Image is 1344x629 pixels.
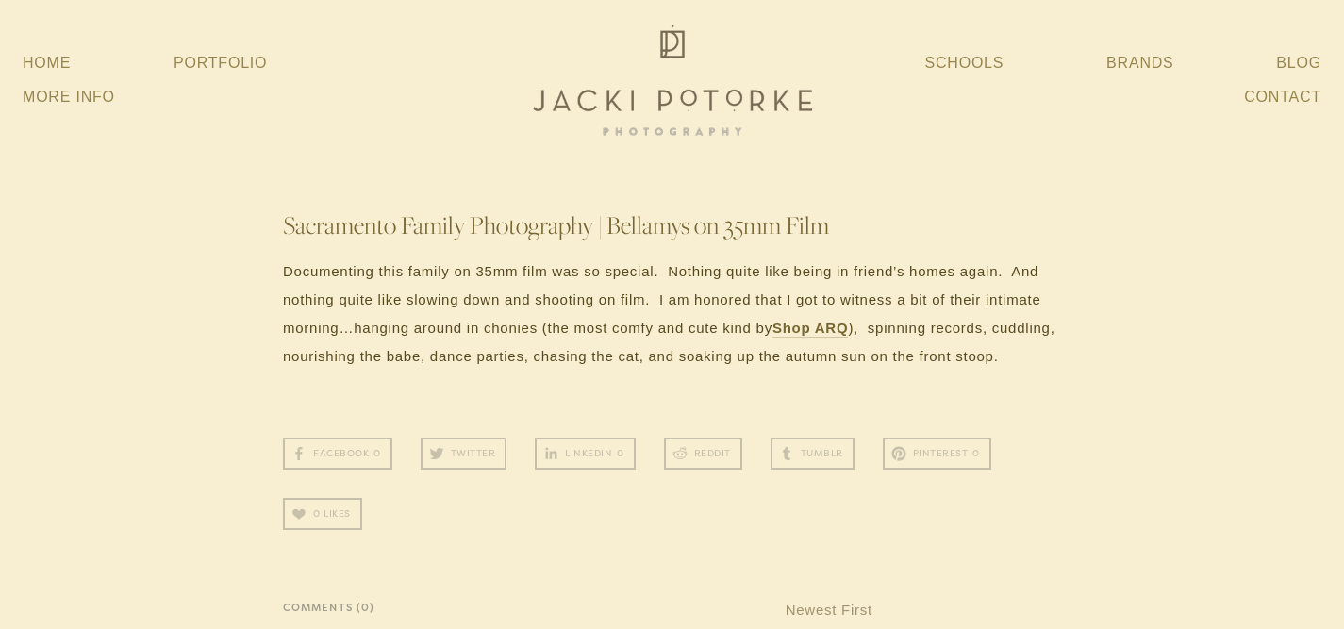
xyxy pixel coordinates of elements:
[1106,46,1173,80] a: Brands
[972,439,980,468] span: 0
[174,55,267,71] a: Portfolio
[451,439,496,468] span: Twitter
[313,439,369,468] span: Facebook
[1244,80,1321,114] a: Contact
[283,257,1061,371] p: Documenting this family on 35mm film was so special. Nothing quite like being in friend’s homes a...
[771,438,855,470] a: Tumblr
[23,80,115,114] a: More Info
[694,439,731,468] span: Reddit
[565,439,612,468] span: LinkedIn
[535,438,636,470] a: LinkedIn0
[522,20,823,141] img: Jacki Potorke Sacramento Family Photographer
[883,438,991,470] a: Pinterest0
[772,320,848,336] strong: Shop ARQ
[617,439,624,468] span: 0
[421,438,507,470] a: Twitter
[772,320,848,338] a: Shop ARQ
[313,500,351,528] span: 0 Likes
[913,439,969,468] span: Pinterest
[373,439,381,468] span: 0
[283,498,362,530] a: 0 Likes
[1276,46,1321,80] a: Blog
[283,212,1061,239] h1: Sacramento Family Photography | Bellamys on 35mm Film
[23,46,71,80] a: Home
[924,46,1004,80] a: Schools
[283,438,392,470] a: Facebook0
[283,601,374,614] span: Comments (0)
[801,439,843,468] span: Tumblr
[664,438,742,470] a: Reddit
